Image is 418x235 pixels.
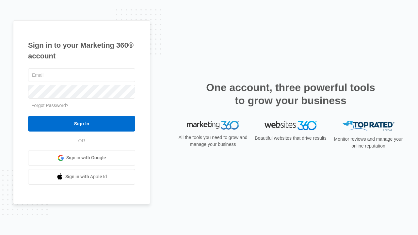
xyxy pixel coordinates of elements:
[187,121,239,130] img: Marketing 360
[28,169,135,185] a: Sign in with Apple Id
[28,40,135,61] h1: Sign in to your Marketing 360® account
[74,137,90,144] span: OR
[265,121,317,130] img: Websites 360
[254,135,327,142] p: Beautiful websites that drive results
[176,134,249,148] p: All the tools you need to grow and manage your business
[342,121,394,132] img: Top Rated Local
[28,116,135,132] input: Sign In
[65,173,107,180] span: Sign in with Apple Id
[204,81,377,107] h2: One account, three powerful tools to grow your business
[66,154,106,161] span: Sign in with Google
[332,136,405,149] p: Monitor reviews and manage your online reputation
[28,150,135,166] a: Sign in with Google
[28,68,135,82] input: Email
[31,103,69,108] a: Forgot Password?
